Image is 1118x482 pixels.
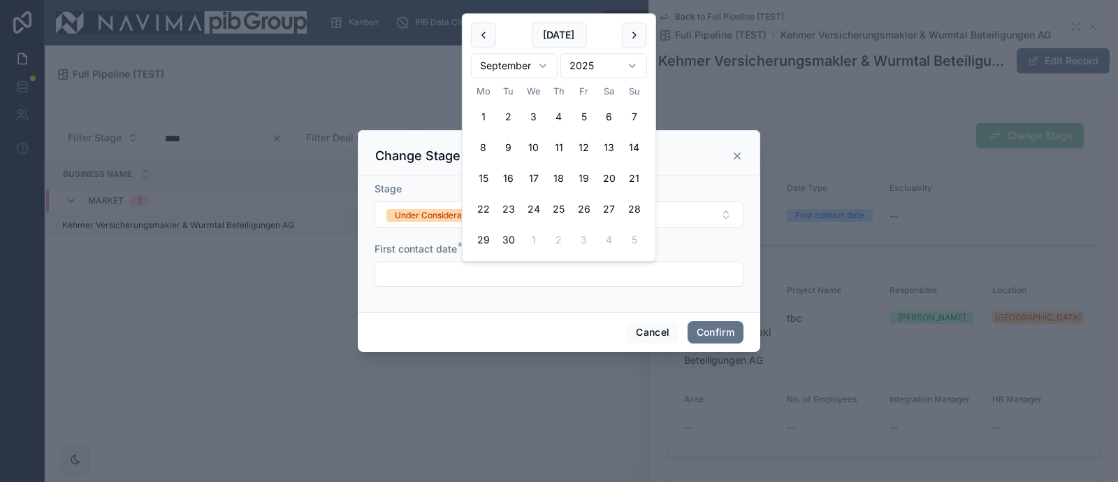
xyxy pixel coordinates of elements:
[521,197,546,222] button: Wednesday, 24 September 2025
[521,227,546,253] button: Wednesday, 1 October 2025
[521,135,546,160] button: Wednesday, 10 September 2025
[471,166,496,191] button: Monday, 15 September 2025
[597,104,622,129] button: Saturday, 6 September 2025
[622,197,647,222] button: Sunday, 28 September 2025
[496,135,521,160] button: Tuesday, 9 September 2025
[375,201,743,228] button: Select Button
[572,227,597,253] button: Friday, 3 October 2025
[546,227,572,253] button: Thursday, 2 October 2025
[395,209,477,222] div: Under Consideration
[597,197,622,222] button: Saturday, 27 September 2025
[622,227,647,253] button: Sunday, 5 October 2025
[471,84,496,99] th: Monday
[572,135,597,160] button: Friday, 12 September 2025
[688,321,743,343] button: Confirm
[546,104,572,129] button: Today, Thursday, 4 September 2025
[546,135,572,160] button: Thursday, 11 September 2025
[496,197,521,222] button: Tuesday, 23 September 2025
[375,148,460,164] h3: Change Stage
[572,197,597,222] button: Friday, 26 September 2025
[546,197,572,222] button: Thursday, 25 September 2025
[496,84,521,99] th: Tuesday
[521,104,546,129] button: Wednesday, 3 September 2025
[622,84,647,99] th: Sunday
[627,321,678,343] button: Cancel
[521,166,546,191] button: Wednesday, 17 September 2025
[572,84,597,99] th: Friday
[546,84,572,99] th: Thursday
[471,197,496,222] button: Monday, 22 September 2025
[471,104,496,129] button: Monday, 1 September 2025
[471,84,647,253] table: September 2025
[622,135,647,160] button: Sunday, 14 September 2025
[597,227,622,253] button: Saturday, 4 October 2025
[572,104,597,129] button: Friday, 5 September 2025
[496,104,521,129] button: Tuesday, 2 September 2025
[597,84,622,99] th: Saturday
[546,166,572,191] button: Thursday, 18 September 2025
[496,166,521,191] button: Tuesday, 16 September 2025
[531,22,586,48] button: [DATE]
[597,135,622,160] button: Saturday, 13 September 2025
[572,166,597,191] button: Friday, 19 September 2025
[622,166,647,191] button: Sunday, 21 September 2025
[471,135,496,160] button: Monday, 8 September 2025
[622,104,647,129] button: Sunday, 7 September 2025
[597,166,622,191] button: Saturday, 20 September 2025
[496,227,521,253] button: Tuesday, 30 September 2025
[471,227,496,253] button: Monday, 29 September 2025
[375,183,402,194] span: Stage
[375,243,457,255] span: First contact date
[521,84,546,99] th: Wednesday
